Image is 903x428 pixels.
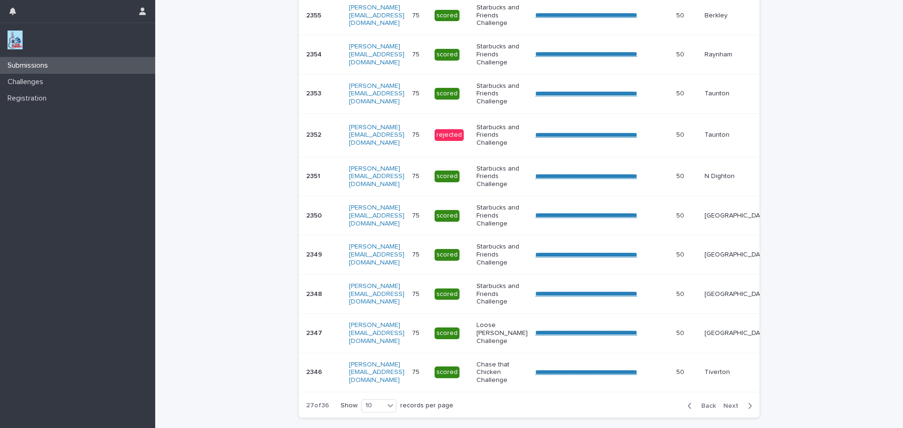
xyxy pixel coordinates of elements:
img: jxsLJbdS1eYBI7rVAS4p [8,31,23,49]
p: 50 [676,129,686,139]
a: [PERSON_NAME][EMAIL_ADDRESS][DOMAIN_NAME] [349,83,404,105]
p: Starbucks and Friends Challenge [476,4,528,27]
p: 2354 [306,49,324,59]
p: Taunton [705,90,769,98]
p: 75 [412,327,421,337]
p: 50 [676,171,686,180]
span: Back [696,403,716,409]
a: [PERSON_NAME][EMAIL_ADDRESS][DOMAIN_NAME] [349,43,404,66]
p: 50 [676,210,686,220]
p: Starbucks and Friends Challenge [476,124,528,147]
div: scored [435,288,459,300]
p: 50 [676,327,686,337]
p: 50 [676,88,686,98]
p: 50 [676,10,686,20]
p: 50 [676,249,686,259]
p: 75 [412,249,421,259]
p: Tiverton [705,368,769,376]
div: rejected [435,129,464,141]
p: 2352 [306,129,323,139]
p: [GEOGRAPHIC_DATA] [705,212,769,220]
p: Registration [4,94,54,103]
div: scored [435,249,459,261]
div: scored [435,366,459,378]
p: Starbucks and Friends Challenge [476,282,528,306]
a: [PERSON_NAME][EMAIL_ADDRESS][DOMAIN_NAME] [349,4,404,27]
p: 75 [412,210,421,220]
div: scored [435,10,459,22]
div: scored [435,210,459,222]
p: 50 [676,49,686,59]
p: 2350 [306,210,324,220]
div: 10 [362,401,384,411]
p: 75 [412,129,421,139]
p: Show [341,402,357,410]
a: [PERSON_NAME][EMAIL_ADDRESS][DOMAIN_NAME] [349,361,404,384]
p: records per page [400,402,453,410]
p: 75 [412,366,421,376]
div: scored [435,171,459,182]
p: 2348 [306,288,324,298]
p: Chase that Chicken Challenge [476,361,528,384]
p: 75 [412,288,421,298]
span: Next [723,403,744,409]
p: Starbucks and Friends Challenge [476,165,528,188]
p: [GEOGRAPHIC_DATA] [705,251,769,259]
p: 2346 [306,366,324,376]
p: Starbucks and Friends Challenge [476,82,528,106]
p: Starbucks and Friends Challenge [476,243,528,266]
p: 2351 [306,171,322,180]
p: Berkley [705,12,769,20]
p: 75 [412,171,421,180]
p: Starbucks and Friends Challenge [476,43,528,66]
p: 2353 [306,88,323,98]
p: 50 [676,366,686,376]
a: [PERSON_NAME][EMAIL_ADDRESS][DOMAIN_NAME] [349,322,404,344]
a: [PERSON_NAME][EMAIL_ADDRESS][DOMAIN_NAME] [349,243,404,266]
p: 2347 [306,327,324,337]
p: 27 of 36 [299,394,337,417]
p: 2349 [306,249,324,259]
p: Loose [PERSON_NAME] Challenge [476,321,528,345]
p: [GEOGRAPHIC_DATA] [705,329,769,337]
button: Next [720,402,760,410]
p: 2355 [306,10,323,20]
a: [PERSON_NAME][EMAIL_ADDRESS][DOMAIN_NAME] [349,283,404,305]
p: Submissions [4,61,55,70]
p: N Dighton [705,172,769,180]
div: scored [435,88,459,100]
p: Starbucks and Friends Challenge [476,204,528,227]
p: 50 [676,288,686,298]
p: Raynham [705,51,769,59]
p: Taunton [705,131,769,139]
button: Back [680,402,720,410]
p: [GEOGRAPHIC_DATA] [705,290,769,298]
p: 75 [412,88,421,98]
div: scored [435,49,459,61]
a: [PERSON_NAME][EMAIL_ADDRESS][DOMAIN_NAME] [349,124,404,147]
a: [PERSON_NAME][EMAIL_ADDRESS][DOMAIN_NAME] [349,204,404,227]
p: Challenges [4,78,51,86]
p: 75 [412,49,421,59]
a: [PERSON_NAME][EMAIL_ADDRESS][DOMAIN_NAME] [349,165,404,188]
div: scored [435,327,459,339]
p: 75 [412,10,421,20]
